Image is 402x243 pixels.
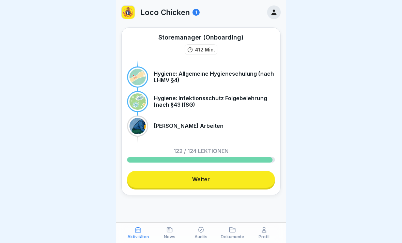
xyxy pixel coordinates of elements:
p: Hygiene: Infektionsschutz Folgebelehrung (nach §43 IfSG) [154,95,275,108]
p: 412 Min. [195,46,215,53]
div: 1 [192,9,200,16]
img: loco.jpg [122,6,135,19]
p: [PERSON_NAME] Arbeiten [154,123,223,129]
p: Dokumente [221,234,244,239]
p: Audits [195,234,207,239]
p: Aktivitäten [127,234,149,239]
div: Storemanager (Onboarding) [158,33,244,42]
p: Profil [259,234,269,239]
p: Hygiene: Allgemeine Hygieneschulung (nach LHMV §4) [154,71,275,83]
p: News [164,234,175,239]
p: 122 / 124 Lektionen [173,148,229,154]
a: Weiter [127,171,275,188]
p: Loco Chicken [140,8,190,17]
